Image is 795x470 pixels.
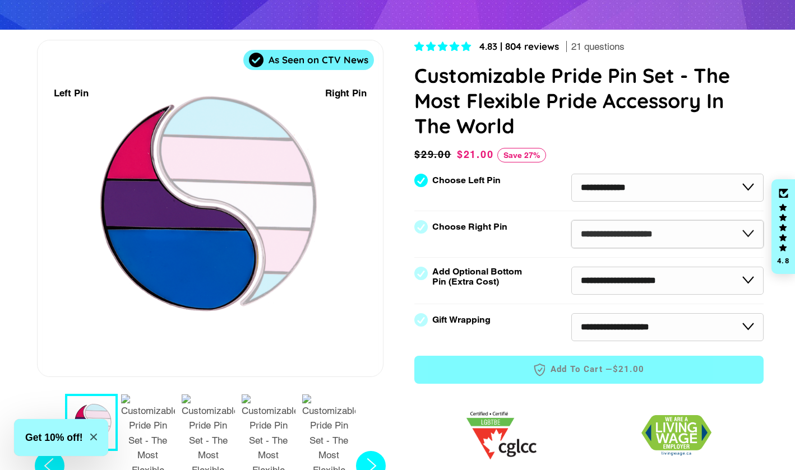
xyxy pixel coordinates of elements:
[38,40,383,376] div: 1 / 7
[613,364,645,375] span: $21.00
[641,415,711,456] img: 1706832627.png
[431,362,747,377] span: Add to Cart —
[776,257,790,264] div: 4.8
[414,356,764,384] button: Add to Cart —$21.00
[466,412,537,459] img: 1705457225.png
[65,394,118,451] button: 1 / 7
[325,86,367,101] div: Right Pin
[771,179,795,274] div: Click to open Judge.me floating reviews tab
